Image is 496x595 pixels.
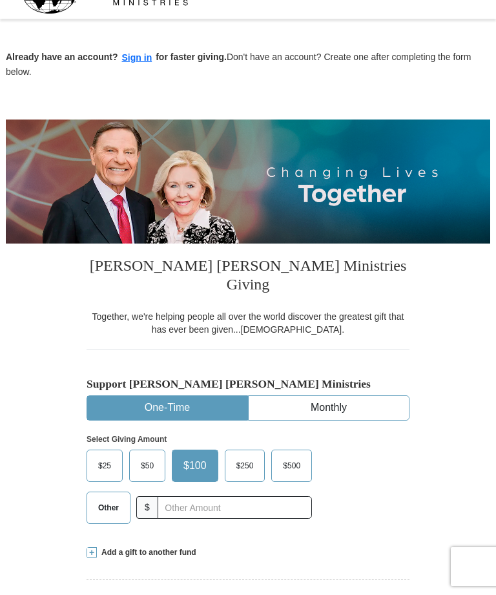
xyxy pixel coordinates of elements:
[6,50,490,78] p: Don't have an account? Create one after completing the form below.
[276,456,307,475] span: $500
[230,456,260,475] span: $250
[158,496,312,519] input: Other Amount
[177,456,213,475] span: $100
[87,396,247,420] button: One-Time
[97,547,196,558] span: Add a gift to another fund
[87,244,409,310] h3: [PERSON_NAME] [PERSON_NAME] Ministries Giving
[92,498,125,517] span: Other
[92,456,118,475] span: $25
[118,50,156,65] button: Sign in
[87,377,409,391] h5: Support [PERSON_NAME] [PERSON_NAME] Ministries
[249,396,409,420] button: Monthly
[87,435,167,444] strong: Select Giving Amount
[6,52,227,62] strong: Already have an account? for faster giving.
[136,496,158,519] span: $
[87,310,409,336] div: Together, we're helping people all over the world discover the greatest gift that has ever been g...
[134,456,160,475] span: $50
